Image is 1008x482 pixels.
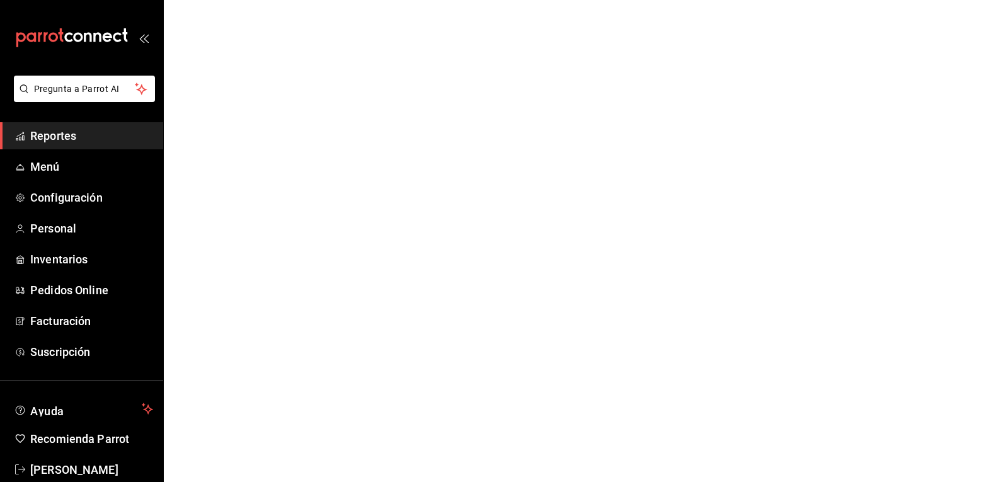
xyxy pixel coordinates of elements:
span: Menú [30,158,153,175]
span: Reportes [30,127,153,144]
span: [PERSON_NAME] [30,461,153,478]
a: Pregunta a Parrot AI [9,91,155,105]
span: Pedidos Online [30,282,153,299]
button: Pregunta a Parrot AI [14,76,155,102]
span: Ayuda [30,401,137,416]
span: Suscripción [30,343,153,360]
span: Personal [30,220,153,237]
span: Inventarios [30,251,153,268]
button: open_drawer_menu [139,33,149,43]
span: Recomienda Parrot [30,430,153,447]
span: Pregunta a Parrot AI [34,83,135,96]
span: Facturación [30,313,153,330]
span: Configuración [30,189,153,206]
